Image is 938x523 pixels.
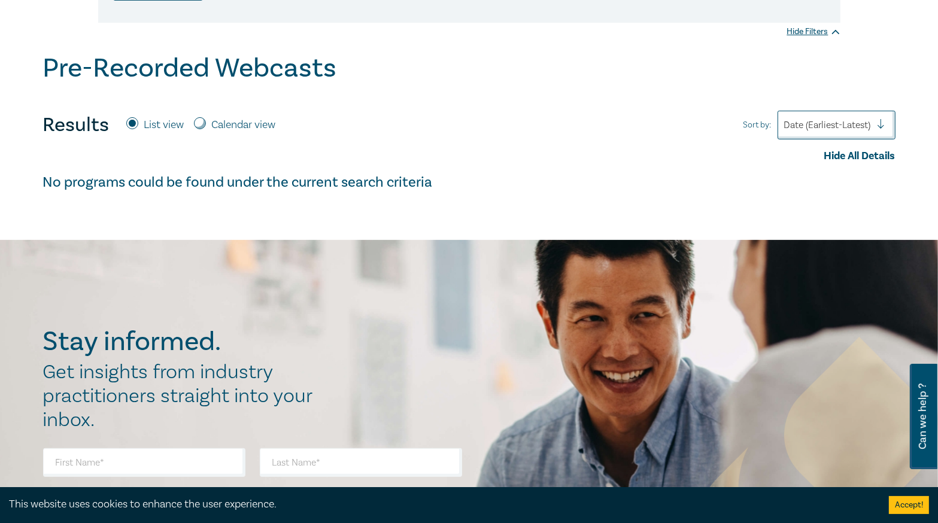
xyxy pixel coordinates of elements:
span: Can we help ? [917,371,928,462]
h2: Stay informed. [43,326,326,357]
input: First Name* [43,448,245,477]
button: Accept cookies [889,496,929,514]
h4: Results [43,113,110,137]
div: Hide All Details [43,148,895,164]
h4: No programs could be found under the current search criteria [43,173,895,192]
h1: Pre-Recorded Webcasts [43,53,337,84]
div: This website uses cookies to enhance the user experience. [9,497,871,512]
div: Hide Filters [787,26,840,38]
input: Last Name* [260,448,462,477]
h2: Get insights from industry practitioners straight into your inbox. [43,360,326,432]
input: Sort by [784,118,787,132]
label: List view [144,117,184,133]
span: Sort by: [743,118,772,132]
label: Calendar view [212,117,276,133]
